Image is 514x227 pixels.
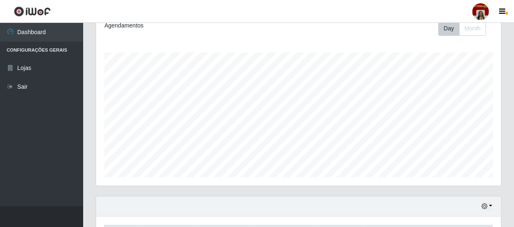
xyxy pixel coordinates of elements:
[459,21,486,36] button: Month
[438,21,460,36] button: Day
[14,6,51,17] img: CoreUI Logo
[438,21,486,36] div: First group
[104,21,259,30] div: Agendamentos
[438,21,493,36] div: Toolbar with button groups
